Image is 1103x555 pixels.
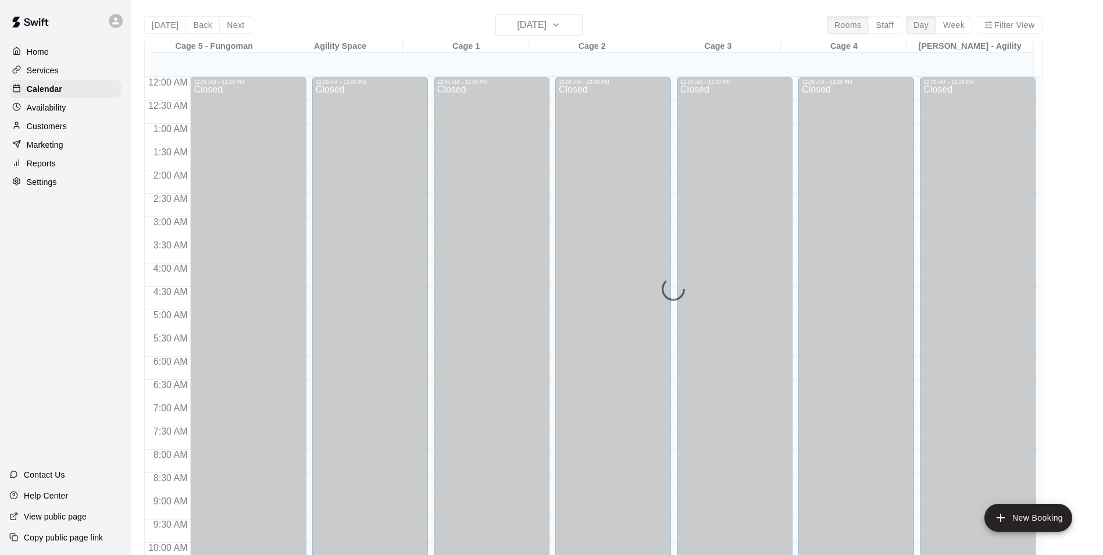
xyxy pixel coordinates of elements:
div: [PERSON_NAME] - Agility [907,41,1033,52]
span: 9:00 AM [151,496,191,506]
p: View public page [24,511,87,522]
span: 1:30 AM [151,147,191,157]
a: Marketing [9,136,122,154]
p: Availability [27,102,66,113]
span: 6:00 AM [151,357,191,367]
span: 6:30 AM [151,380,191,390]
span: 5:30 AM [151,333,191,343]
a: Services [9,62,122,79]
span: 3:00 AM [151,217,191,227]
span: 3:30 AM [151,240,191,250]
a: Availability [9,99,122,116]
span: 8:30 AM [151,473,191,483]
div: 12:00 AM – 12:00 PM [559,79,667,85]
span: 4:00 AM [151,264,191,273]
span: 8:00 AM [151,450,191,460]
span: 12:00 AM [145,77,191,87]
a: Settings [9,173,122,191]
div: 12:00 AM – 12:00 PM [802,79,911,85]
span: 7:30 AM [151,426,191,436]
div: 12:00 AM – 12:00 PM [923,79,1032,85]
span: 10:00 AM [145,543,191,553]
p: Home [27,46,49,58]
p: Copy public page link [24,532,103,543]
p: Contact Us [24,469,65,481]
span: 9:30 AM [151,520,191,529]
p: Help Center [24,490,68,501]
div: 12:00 AM – 12:00 PM [680,79,789,85]
div: 12:00 AM – 12:00 PM [316,79,424,85]
p: Services [27,65,59,76]
span: 12:30 AM [145,101,191,111]
a: Customers [9,118,122,135]
span: 4:30 AM [151,287,191,297]
span: 2:00 AM [151,170,191,180]
button: add [984,504,1072,532]
div: 12:00 AM – 12:00 PM [194,79,302,85]
div: Cage 2 [529,41,655,52]
span: 2:30 AM [151,194,191,204]
div: Cage 5 - Fungoman [151,41,277,52]
p: Customers [27,120,67,132]
span: 5:00 AM [151,310,191,320]
a: Calendar [9,80,122,98]
div: Cage 3 [655,41,781,52]
span: 1:00 AM [151,124,191,134]
div: 12:00 AM – 12:00 PM [437,79,546,85]
div: Cage 4 [781,41,907,52]
p: Calendar [27,83,62,95]
a: Home [9,43,122,61]
p: Settings [27,176,57,188]
div: Cage 1 [403,41,529,52]
p: Marketing [27,139,63,151]
div: Agility Space [277,41,404,52]
span: 7:00 AM [151,403,191,413]
a: Reports [9,155,122,172]
p: Reports [27,158,56,169]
